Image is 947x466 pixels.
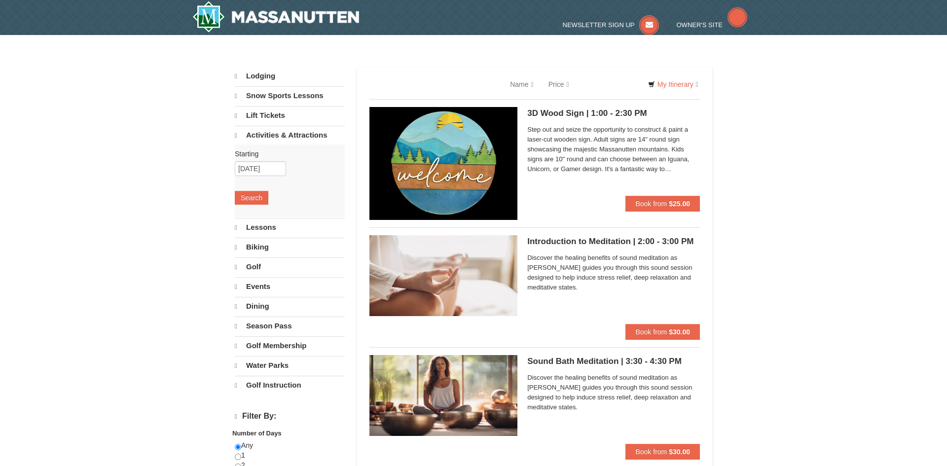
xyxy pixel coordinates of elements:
[235,297,345,316] a: Dining
[235,126,345,144] a: Activities & Attractions
[541,74,577,94] a: Price
[677,21,723,29] span: Owner's Site
[503,74,541,94] a: Name
[527,357,700,366] h5: Sound Bath Meditation | 3:30 - 4:30 PM
[563,21,659,29] a: Newsletter Sign Up
[635,328,667,336] span: Book from
[669,328,690,336] strong: $30.00
[235,336,345,355] a: Golf Membership
[235,106,345,125] a: Lift Tickets
[235,86,345,105] a: Snow Sports Lessons
[369,355,517,436] img: 18871151-77-b4dd4412.jpg
[369,107,517,220] img: 18871151-71-f4144550.png
[563,21,635,29] span: Newsletter Sign Up
[235,277,345,296] a: Events
[235,218,345,237] a: Lessons
[192,1,359,33] a: Massanutten Resort
[669,448,690,456] strong: $30.00
[235,356,345,375] a: Water Parks
[369,235,517,316] img: 18871151-47-855d39d5.jpg
[235,412,345,421] h4: Filter By:
[235,376,345,394] a: Golf Instruction
[527,108,700,118] h5: 3D Wood Sign | 1:00 - 2:30 PM
[677,21,748,29] a: Owner's Site
[232,430,282,437] strong: Number of Days
[625,444,700,460] button: Book from $30.00
[235,257,345,276] a: Golf
[527,125,700,174] span: Step out and seize the opportunity to construct & paint a laser-cut wooden sign. Adult signs are ...
[235,67,345,85] a: Lodging
[527,237,700,247] h5: Introduction to Meditation | 2:00 - 3:00 PM
[235,191,268,205] button: Search
[527,253,700,292] span: Discover the healing benefits of sound meditation as [PERSON_NAME] guides you through this sound ...
[625,196,700,212] button: Book from $25.00
[669,200,690,208] strong: $25.00
[625,324,700,340] button: Book from $30.00
[642,77,705,92] a: My Itinerary
[527,373,700,412] span: Discover the healing benefits of sound meditation as [PERSON_NAME] guides you through this sound ...
[235,149,337,159] label: Starting
[235,317,345,335] a: Season Pass
[635,448,667,456] span: Book from
[192,1,359,33] img: Massanutten Resort Logo
[635,200,667,208] span: Book from
[235,238,345,256] a: Biking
